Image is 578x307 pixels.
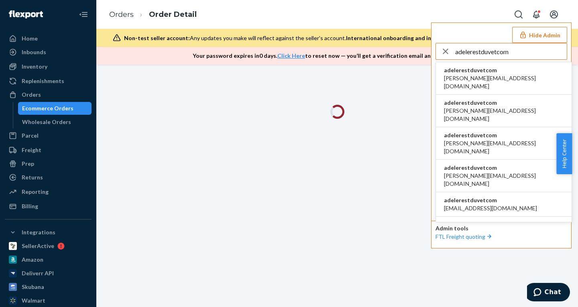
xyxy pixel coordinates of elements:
span: International onboarding and inbounding may not work during impersonation. [346,35,554,41]
a: Click Here [277,52,305,59]
button: Hide Admin [512,27,567,43]
a: Skubana [5,281,92,293]
div: Inbounds [22,48,46,56]
button: Close Navigation [75,6,92,22]
div: Integrations [22,228,55,236]
div: Orders [22,91,41,99]
div: Walmart [22,297,45,305]
a: Billing [5,200,92,213]
ol: breadcrumbs [103,3,203,26]
div: Home [22,35,38,43]
a: Orders [109,10,134,19]
button: Open notifications [528,6,544,22]
a: Walmart [5,294,92,307]
span: [PERSON_NAME][EMAIL_ADDRESS][DOMAIN_NAME] [444,107,564,123]
span: adelerestduvetcom [444,221,564,229]
a: Order Detail [149,10,197,19]
button: Open account menu [546,6,562,22]
a: Inventory [5,60,92,73]
a: Parcel [5,129,92,142]
a: Deliverr API [5,267,92,280]
a: Reporting [5,185,92,198]
a: FTL Freight quoting [436,233,493,240]
div: Deliverr API [22,269,54,277]
span: [PERSON_NAME][EMAIL_ADDRESS][DOMAIN_NAME] [444,139,564,155]
div: Returns [22,173,43,181]
a: Replenishments [5,75,92,87]
iframe: Opens a widget where you can chat to one of our agents [527,283,570,303]
button: Open Search Box [511,6,527,22]
span: adelerestduvetcom [444,131,564,139]
div: Reporting [22,188,49,196]
span: [PERSON_NAME][EMAIL_ADDRESS][DOMAIN_NAME] [444,172,564,188]
img: Flexport logo [9,10,43,18]
a: Prep [5,157,92,170]
span: adelerestduvetcom [444,66,564,74]
button: Help Center [556,133,572,174]
a: Freight [5,144,92,157]
span: Non-test seller account: [124,35,190,41]
p: Your password expires in 0 days . to reset now — you’ll get a verification email and be logged out. [193,52,474,60]
div: Ecommerce Orders [22,104,73,112]
div: Amazon [22,256,43,264]
a: Wholesale Orders [18,116,92,128]
span: adelerestduvetcom [444,164,564,172]
div: Skubana [22,283,44,291]
div: Replenishments [22,77,64,85]
span: adelerestduvetcom [444,99,564,107]
p: Admin tools [436,224,567,232]
button: Integrations [5,226,92,239]
div: Prep [22,160,34,168]
a: Ecommerce Orders [18,102,92,115]
div: Wholesale Orders [22,118,71,126]
div: Billing [22,202,38,210]
div: Any updates you make will reflect against the seller's account. [124,34,554,42]
a: Home [5,32,92,45]
div: SellerActive [22,242,54,250]
a: Returns [5,171,92,184]
a: Orders [5,88,92,101]
span: adelerestduvetcom [444,196,537,204]
span: [EMAIL_ADDRESS][DOMAIN_NAME] [444,204,537,212]
a: Amazon [5,253,92,266]
div: Freight [22,146,41,154]
div: Inventory [22,63,47,71]
div: Parcel [22,132,39,140]
span: [PERSON_NAME][EMAIL_ADDRESS][DOMAIN_NAME] [444,74,564,90]
a: Inbounds [5,46,92,59]
a: SellerActive [5,240,92,252]
input: Search or paste seller ID [455,43,567,59]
